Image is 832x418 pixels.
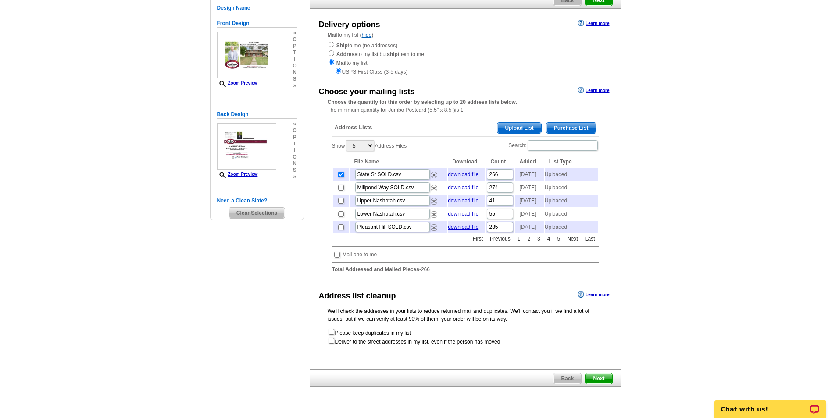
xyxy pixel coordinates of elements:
[488,235,513,243] a: Previous
[342,250,378,259] td: Mail one to me
[448,156,485,167] th: Download
[310,31,621,76] div: to my list ( )
[431,170,437,176] a: Remove this list
[431,211,437,218] img: delete.png
[293,128,296,134] span: o
[515,235,523,243] a: 1
[515,221,543,233] td: [DATE]
[555,235,562,243] a: 5
[328,99,517,105] strong: Choose the quantity for this order by selecting up to 20 address lists below.
[565,235,580,243] a: Next
[545,221,598,233] td: Uploaded
[431,196,437,202] a: Remove this list
[336,60,346,66] strong: Mail
[586,373,612,384] span: Next
[709,390,832,418] iframe: LiveChat chat widget
[486,156,514,167] th: Count
[319,290,396,302] div: Address list cleanup
[217,19,297,28] h5: Front Design
[515,168,543,181] td: [DATE]
[319,86,415,98] div: Choose your mailing lists
[431,198,437,205] img: delete.png
[332,139,407,152] label: Show Address Files
[421,266,430,273] span: 266
[448,224,478,230] a: download file
[328,32,338,38] strong: Mail
[583,235,597,243] a: Last
[515,208,543,220] td: [DATE]
[293,154,296,160] span: o
[293,167,296,174] span: s
[497,123,541,133] span: Upload List
[293,147,296,154] span: i
[350,156,447,167] th: File Name
[545,168,598,181] td: Uploaded
[528,140,598,151] input: Search:
[431,223,437,229] a: Remove this list
[535,235,543,243] a: 3
[471,235,485,243] a: First
[328,116,603,283] div: -
[545,181,598,194] td: Uploaded
[217,4,297,12] h5: Design Name
[293,56,296,63] span: i
[508,139,598,152] label: Search:
[293,50,296,56] span: t
[431,183,437,189] a: Remove this list
[553,373,581,384] span: Back
[448,184,478,191] a: download file
[293,134,296,141] span: p
[293,121,296,128] span: »
[578,291,609,298] a: Learn more
[310,98,621,114] div: The minimum quantity for Jumbo Postcard (5.5" x 8.5")is 1.
[217,123,276,170] img: small-thumb.jpg
[448,211,478,217] a: download file
[448,171,478,177] a: download file
[431,209,437,216] a: Remove this list
[293,30,296,36] span: »
[545,208,598,220] td: Uploaded
[217,197,297,205] h5: Need a Clean Slate?
[328,41,603,76] div: to me (no addresses) to my list but them to me to my list
[293,76,296,82] span: s
[217,110,297,119] h5: Back Design
[328,328,603,346] form: Please keep duplicates in my list Deliver to the street addresses in my list, even if the person ...
[546,123,596,133] span: Purchase List
[332,266,419,273] strong: Total Addressed and Mailed Pieces
[387,51,398,57] strong: ship
[448,198,478,204] a: download file
[229,208,285,218] span: Clear Selections
[431,172,437,178] img: delete.png
[293,36,296,43] span: o
[217,172,258,177] a: Zoom Preview
[328,307,603,323] p: We’ll check the addresses in your lists to reduce returned mail and duplicates. We’ll contact you...
[293,160,296,167] span: n
[362,32,372,38] a: hide
[293,82,296,89] span: »
[293,63,296,69] span: o
[217,81,258,85] a: Zoom Preview
[346,140,374,151] select: ShowAddress Files
[431,224,437,231] img: delete.png
[515,195,543,207] td: [DATE]
[525,235,532,243] a: 2
[319,19,380,31] div: Delivery options
[515,156,543,167] th: Added
[328,67,603,76] div: USPS First Class (3-5 days)
[336,51,357,57] strong: Address
[293,141,296,147] span: t
[578,87,609,94] a: Learn more
[545,156,598,167] th: List Type
[293,43,296,50] span: p
[293,174,296,180] span: »
[545,195,598,207] td: Uploaded
[217,32,276,78] img: small-thumb.jpg
[515,181,543,194] td: [DATE]
[336,43,348,49] strong: Ship
[578,20,609,27] a: Learn more
[553,373,582,384] a: Back
[293,69,296,76] span: n
[431,185,437,191] img: delete.png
